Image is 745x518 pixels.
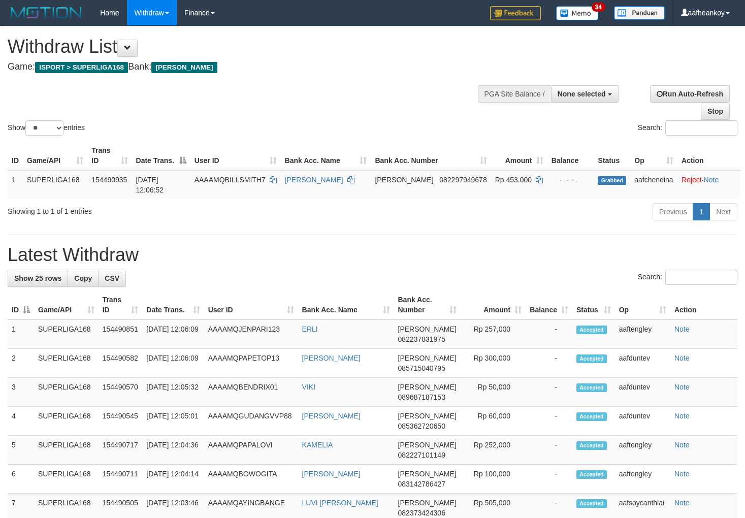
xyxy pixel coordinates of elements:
span: [DATE] 12:06:52 [136,176,164,194]
td: [DATE] 12:04:14 [142,465,204,494]
td: Rp 252,000 [461,436,526,465]
th: Amount: activate to sort column ascending [461,290,526,319]
td: 154490545 [99,407,143,436]
th: ID [8,141,23,170]
h1: Latest Withdraw [8,245,737,265]
td: - [526,319,572,349]
span: [PERSON_NAME] [151,62,217,73]
td: Rp 60,000 [461,407,526,436]
td: - [526,407,572,436]
td: [DATE] 12:06:09 [142,319,204,349]
td: - [526,378,572,407]
span: Copy 083142786427 to clipboard [398,480,445,488]
a: [PERSON_NAME] [302,412,361,420]
a: [PERSON_NAME] [302,470,361,478]
td: - [526,349,572,378]
th: Balance: activate to sort column ascending [526,290,572,319]
a: Note [674,354,690,362]
td: aafduntev [615,378,670,407]
span: Accepted [576,441,607,450]
a: Show 25 rows [8,270,68,287]
span: [PERSON_NAME] [398,383,457,391]
span: Copy 082297949678 to clipboard [439,176,487,184]
th: Game/API: activate to sort column ascending [34,290,99,319]
th: Game/API: activate to sort column ascending [23,141,87,170]
span: Copy [74,274,92,282]
a: Next [709,203,737,220]
th: Action [670,290,737,319]
span: ISPORT > SUPERLIGA168 [35,62,128,73]
span: Copy 085715040795 to clipboard [398,364,445,372]
label: Search: [638,270,737,285]
td: Rp 100,000 [461,465,526,494]
img: Feedback.jpg [490,6,541,20]
td: [DATE] 12:05:01 [142,407,204,436]
td: aafchendina [630,170,677,199]
td: - [526,436,572,465]
td: 154490717 [99,436,143,465]
th: Date Trans.: activate to sort column ascending [142,290,204,319]
td: 4 [8,407,34,436]
label: Search: [638,120,737,136]
button: None selected [551,85,619,103]
input: Search: [665,120,737,136]
th: Action [677,141,740,170]
td: Rp 50,000 [461,378,526,407]
a: KAMELIA [302,441,333,449]
th: Status: activate to sort column ascending [572,290,615,319]
td: [DATE] 12:04:36 [142,436,204,465]
span: [PERSON_NAME] [398,441,457,449]
span: [PERSON_NAME] [398,470,457,478]
a: Reject [682,176,702,184]
a: Note [674,441,690,449]
td: 154490570 [99,378,143,407]
td: AAAAMQPAPETOP13 [204,349,298,378]
span: AAAAMQBILLSMITH7 [195,176,266,184]
img: Button%20Memo.svg [556,6,599,20]
span: Show 25 rows [14,274,61,282]
a: Note [674,499,690,507]
a: CSV [98,270,126,287]
h1: Withdraw List [8,37,487,57]
span: None selected [558,90,606,98]
a: VIKI [302,383,315,391]
td: [DATE] 12:06:09 [142,349,204,378]
img: panduan.png [614,6,665,20]
span: Copy 082227101149 to clipboard [398,451,445,459]
a: Note [704,176,719,184]
td: 3 [8,378,34,407]
span: [PERSON_NAME] [398,325,457,333]
td: SUPERLIGA168 [34,319,99,349]
span: Rp 453.000 [495,176,532,184]
td: AAAAMQPAPALOVI [204,436,298,465]
span: Accepted [576,383,607,392]
a: [PERSON_NAME] [285,176,343,184]
td: 154490582 [99,349,143,378]
td: · [677,170,740,199]
a: ERLI [302,325,318,333]
div: Showing 1 to 1 of 1 entries [8,202,303,216]
th: Bank Acc. Number: activate to sort column ascending [371,141,491,170]
td: AAAAMQGUDANGVVP88 [204,407,298,436]
td: Rp 300,000 [461,349,526,378]
span: Accepted [576,412,607,421]
a: Note [674,325,690,333]
span: Accepted [576,326,607,334]
td: 6 [8,465,34,494]
th: Bank Acc. Name: activate to sort column ascending [281,141,371,170]
td: SUPERLIGA168 [34,378,99,407]
a: Copy [68,270,99,287]
th: Trans ID: activate to sort column ascending [99,290,143,319]
span: 154490935 [91,176,127,184]
a: Note [674,470,690,478]
span: [PERSON_NAME] [375,176,433,184]
span: Copy 089687187153 to clipboard [398,393,445,401]
a: 1 [693,203,710,220]
img: MOTION_logo.png [8,5,85,20]
span: Accepted [576,499,607,508]
th: Bank Acc. Name: activate to sort column ascending [298,290,394,319]
span: [PERSON_NAME] [398,354,457,362]
td: aaftengley [615,319,670,349]
td: SUPERLIGA168 [34,436,99,465]
a: Note [674,412,690,420]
